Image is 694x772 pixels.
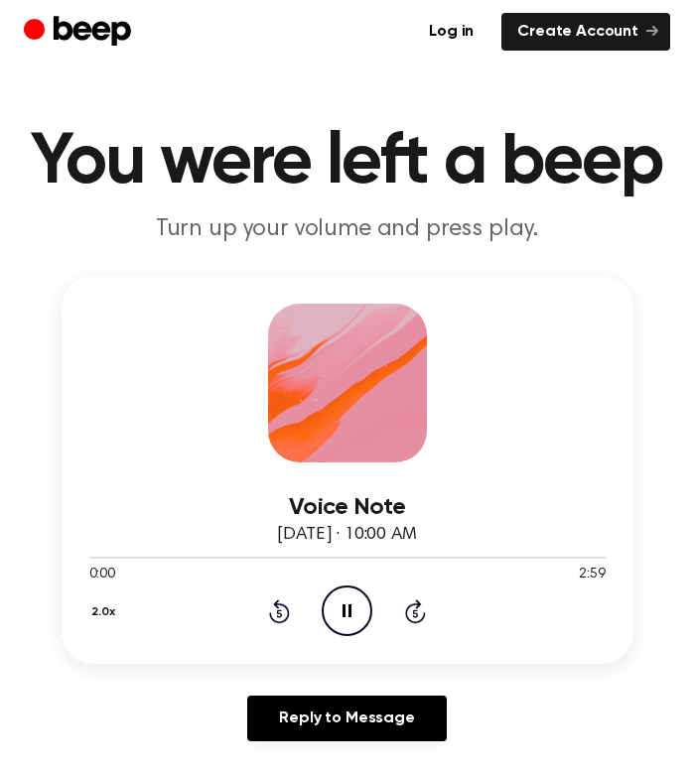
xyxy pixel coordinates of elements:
[247,696,446,741] a: Reply to Message
[89,494,606,521] h3: Voice Note
[277,526,416,544] span: [DATE] · 10:00 AM
[89,565,115,585] span: 0:00
[24,127,670,198] h1: You were left a beep
[89,595,123,629] button: 2.0x
[24,214,670,244] p: Turn up your volume and press play.
[413,13,489,51] a: Log in
[579,565,605,585] span: 2:59
[24,13,136,52] a: Beep
[501,13,670,51] a: Create Account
